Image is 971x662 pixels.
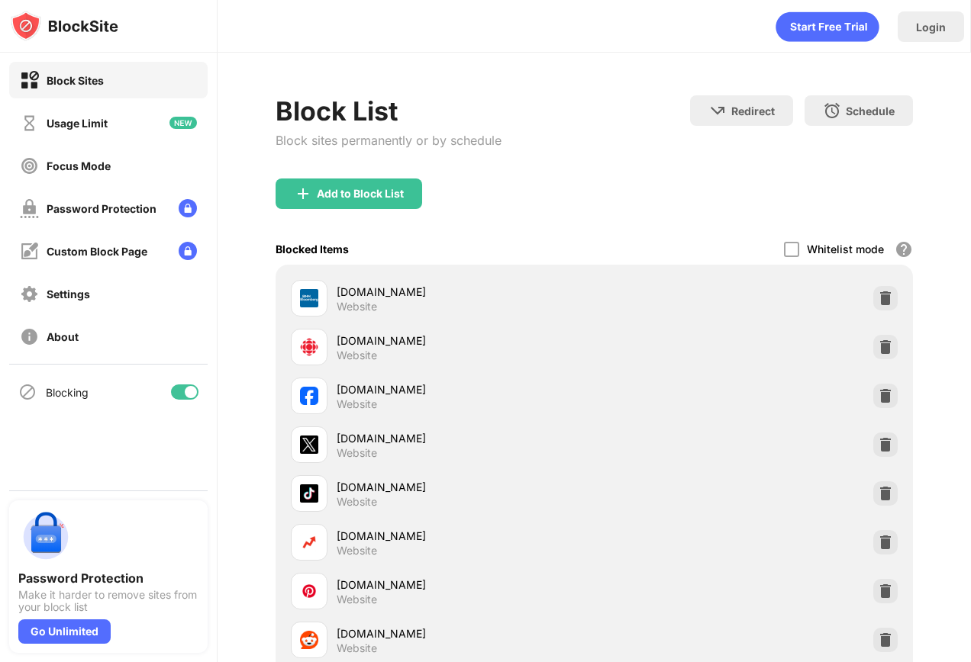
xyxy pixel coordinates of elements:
div: Block Sites [47,74,104,87]
img: focus-off.svg [20,156,39,175]
div: Add to Block List [317,188,404,200]
div: Focus Mode [47,159,111,172]
div: Website [337,349,377,362]
img: lock-menu.svg [179,199,197,217]
div: Website [337,446,377,460]
img: favicons [300,582,318,600]
div: [DOMAIN_NAME] [337,284,594,300]
img: logo-blocksite.svg [11,11,118,41]
div: [DOMAIN_NAME] [337,625,594,641]
div: [DOMAIN_NAME] [337,528,594,544]
div: Make it harder to remove sites from your block list [18,589,198,613]
div: Blocking [46,386,89,399]
img: customize-block-page-off.svg [20,242,39,261]
img: time-usage-off.svg [20,114,39,133]
div: [DOMAIN_NAME] [337,479,594,495]
div: About [47,330,79,343]
div: Custom Block Page [47,245,147,258]
img: favicons [300,533,318,551]
img: favicons [300,387,318,405]
img: settings-off.svg [20,284,39,304]
img: push-password-protection.svg [18,509,73,564]
div: Website [337,593,377,606]
div: Website [337,397,377,411]
div: Settings [47,288,90,300]
div: Website [337,544,377,558]
img: new-icon.svg [169,117,197,129]
img: favicons [300,484,318,503]
div: Usage Limit [47,117,108,130]
div: [DOMAIN_NAME] [337,430,594,446]
img: password-protection-off.svg [20,199,39,218]
div: Redirect [731,104,775,117]
div: Blocked Items [276,243,349,255]
img: lock-menu.svg [179,242,197,260]
div: Schedule [846,104,895,117]
div: [DOMAIN_NAME] [337,577,594,593]
div: Block List [276,95,502,127]
div: Block sites permanently or by schedule [276,133,502,148]
div: Website [337,641,377,655]
div: Password Protection [18,570,198,586]
div: Go Unlimited [18,619,111,644]
div: Whitelist mode [807,243,884,255]
div: Login [916,21,946,34]
img: favicons [300,289,318,307]
div: animation [776,11,879,42]
div: [DOMAIN_NAME] [337,381,594,397]
img: favicons [300,435,318,454]
div: Website [337,495,377,509]
img: blocking-icon.svg [18,383,37,401]
img: favicons [300,338,318,356]
img: block-on.svg [20,71,39,90]
img: about-off.svg [20,327,39,346]
img: favicons [300,631,318,649]
div: Password Protection [47,202,156,215]
div: Website [337,300,377,313]
div: [DOMAIN_NAME] [337,333,594,349]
